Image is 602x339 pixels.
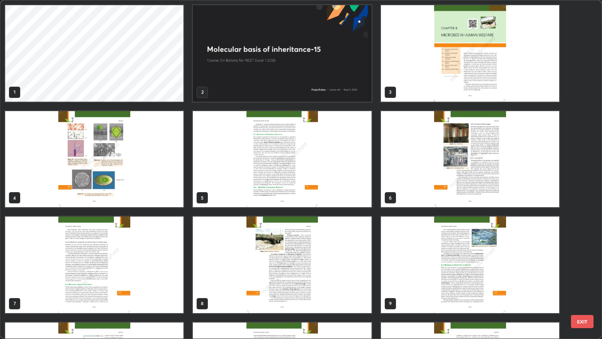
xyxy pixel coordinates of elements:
img: 173407850951U391.pdf [193,217,371,313]
img: 173407850951U391.pdf [381,111,559,208]
div: grid [0,0,585,339]
img: 173407850951U391.pdf [381,5,559,102]
button: EXIT [571,315,594,328]
img: 173407850951U391.pdf [5,111,183,208]
img: 173407850951U391.pdf [193,111,371,208]
img: a44a6770-88be-11f0-9ca4-3a35ff37619f.jpg [193,5,371,102]
img: 173407850951U391.pdf [381,217,559,313]
img: 173407850951U391.pdf [5,217,183,313]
